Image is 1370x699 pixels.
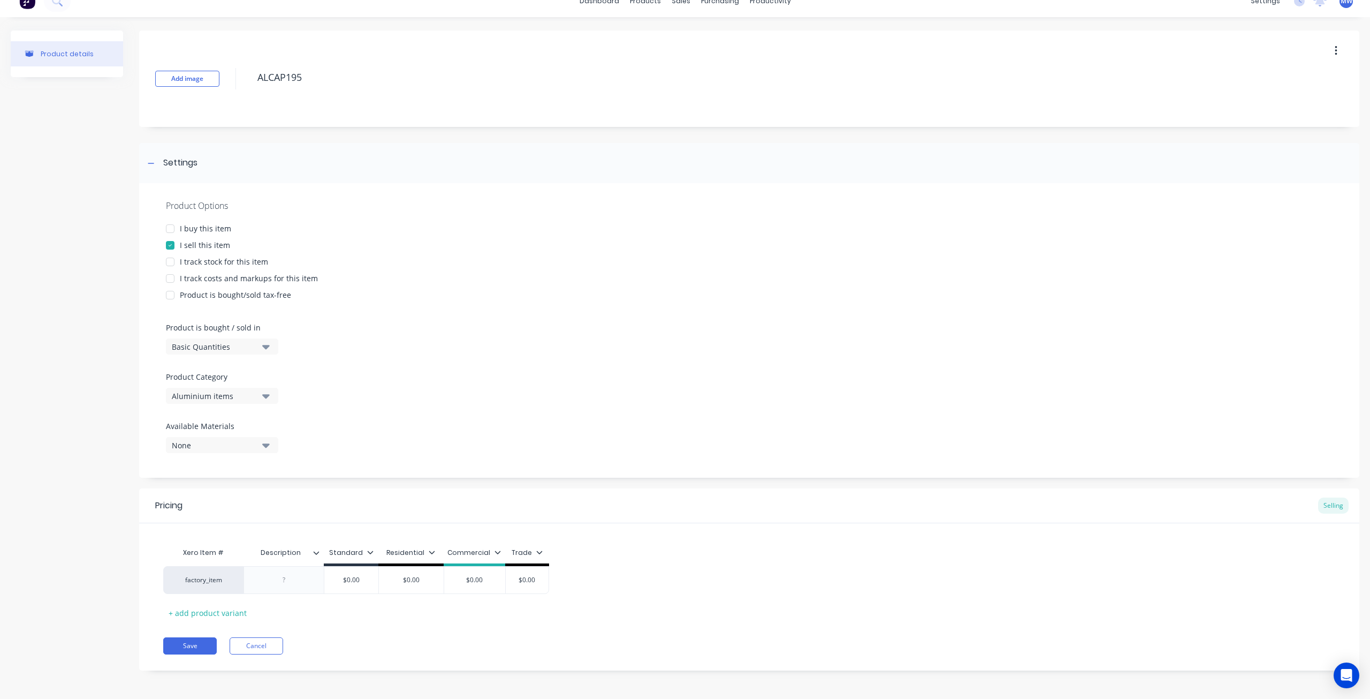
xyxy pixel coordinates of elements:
label: Product is bought / sold in [166,322,273,333]
button: Save [163,637,217,655]
div: I buy this item [180,223,231,234]
div: $0.00 [500,567,554,593]
div: Commercial [447,548,501,558]
div: Residential [386,548,435,558]
div: factory_item [174,575,233,585]
div: Standard [329,548,374,558]
div: Product details [41,50,94,58]
button: Add image [155,71,219,87]
div: Open Intercom Messenger [1334,663,1359,688]
div: Selling [1318,498,1349,514]
div: Xero Item # [163,542,243,563]
div: None [172,440,257,451]
button: None [166,437,278,453]
button: Cancel [230,637,283,655]
div: Description [243,542,324,563]
div: Settings [163,156,197,170]
div: $0.00 [444,567,505,593]
div: I sell this item [180,239,230,251]
div: factory_item$0.00$0.00$0.00$0.00 [163,566,549,594]
label: Product Category [166,371,273,382]
div: $0.00 [324,567,378,593]
div: I track stock for this item [180,256,268,267]
div: I track costs and markups for this item [180,273,318,284]
div: Pricing [155,499,182,512]
div: Basic Quantities [172,341,257,352]
div: Trade [512,548,543,558]
div: Product is bought/sold tax-free [180,289,291,300]
label: Available Materials [166,420,278,432]
textarea: ALCAP195 [252,65,1202,90]
div: + add product variant [163,605,252,621]
div: $0.00 [379,567,444,593]
div: Aluminium items [172,390,257,402]
button: Aluminium items [166,388,278,404]
button: Product details [11,41,123,66]
div: Product Options [166,199,1333,212]
button: Basic Quantities [166,339,278,355]
div: Description [243,539,317,566]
